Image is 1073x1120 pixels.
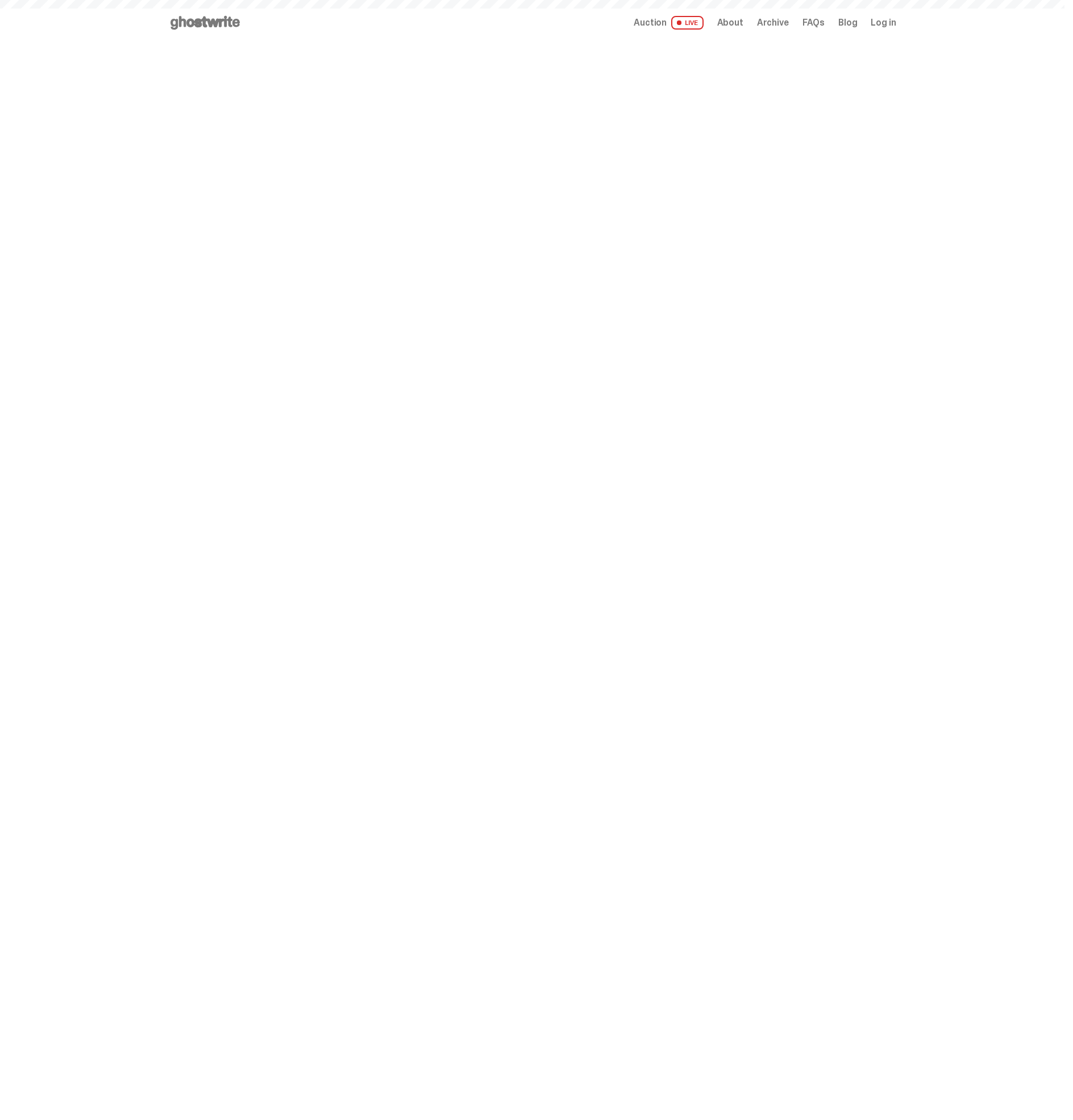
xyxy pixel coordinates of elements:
a: Archive [757,18,789,27]
a: FAQs [802,18,825,27]
span: Auction [634,18,667,27]
a: Log in [871,18,896,27]
span: LIVE [671,16,704,30]
a: About [717,18,743,27]
a: Blog [838,18,857,27]
a: Auction LIVE [634,16,703,30]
